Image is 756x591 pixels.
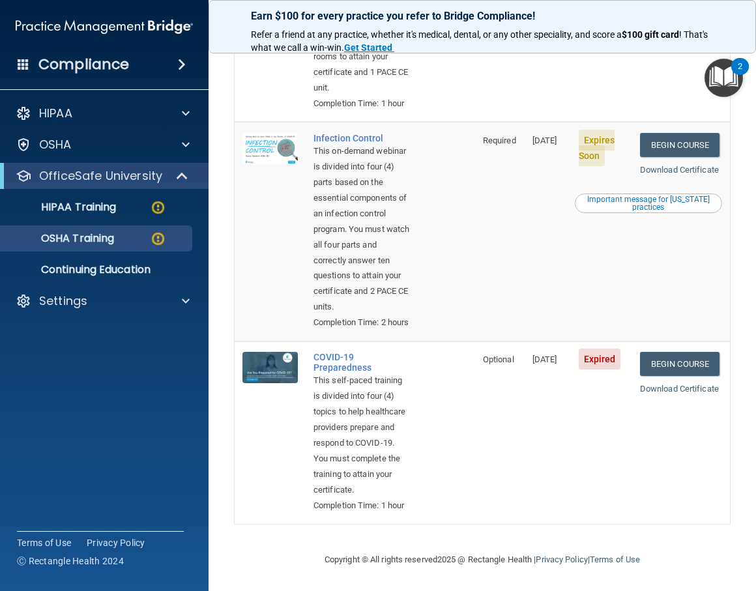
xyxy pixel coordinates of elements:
[39,168,162,184] p: OfficeSafe University
[16,168,189,184] a: OfficeSafe University
[579,349,621,369] span: Expired
[738,66,742,83] div: 2
[313,498,410,513] div: Completion Time: 1 hour
[244,539,720,581] div: Copyright © All rights reserved 2025 @ Rectangle Health | |
[640,352,720,376] a: Begin Course
[640,384,719,394] a: Download Certificate
[39,293,87,309] p: Settings
[532,136,557,145] span: [DATE]
[8,263,186,276] p: Continuing Education
[622,29,679,40] strong: $100 gift card
[579,130,615,166] span: Expires Soon
[16,14,193,40] img: PMB logo
[38,55,129,74] h4: Compliance
[16,106,190,121] a: HIPAA
[705,59,743,97] button: Open Resource Center, 2 new notifications
[17,555,124,568] span: Ⓒ Rectangle Health 2024
[150,199,166,216] img: warning-circle.0cc9ac19.png
[39,137,72,152] p: OSHA
[536,555,587,564] a: Privacy Policy
[640,165,719,175] a: Download Certificate
[150,231,166,247] img: warning-circle.0cc9ac19.png
[590,555,640,564] a: Terms of Use
[344,42,392,53] strong: Get Started
[8,201,116,214] p: HIPAA Training
[39,106,72,121] p: HIPAA
[313,315,410,330] div: Completion Time: 2 hours
[344,42,394,53] a: Get Started
[483,354,514,364] span: Optional
[87,536,145,549] a: Privacy Policy
[575,194,722,213] button: Read this if you are a dental practitioner in the state of CA
[251,29,710,53] span: ! That's what we call a win-win.
[16,137,190,152] a: OSHA
[313,96,410,111] div: Completion Time: 1 hour
[577,195,720,211] div: Important message for [US_STATE] practices
[313,373,410,498] div: This self-paced training is divided into four (4) topics to help healthcare providers prepare and...
[313,143,410,315] div: This on-demand webinar is divided into four (4) parts based on the essential components of an inf...
[483,136,516,145] span: Required
[532,354,557,364] span: [DATE]
[251,29,622,40] span: Refer a friend at any practice, whether it's medical, dental, or any other speciality, and score a
[17,536,71,549] a: Terms of Use
[313,352,410,373] a: COVID-19 Preparedness
[251,10,714,22] p: Earn $100 for every practice you refer to Bridge Compliance!
[16,293,190,309] a: Settings
[313,133,410,143] a: Infection Control
[8,232,114,245] p: OSHA Training
[640,133,720,157] a: Begin Course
